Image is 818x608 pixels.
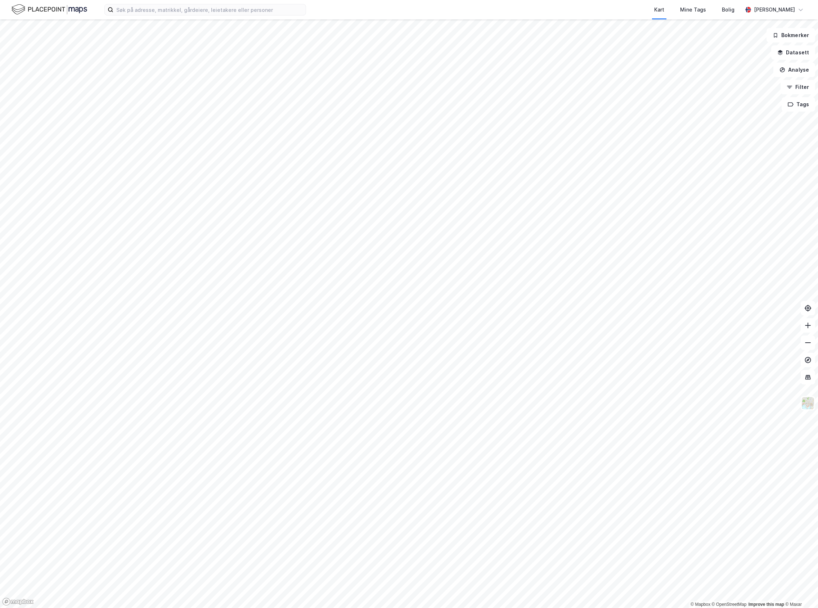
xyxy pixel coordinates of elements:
a: OpenStreetMap [712,602,747,607]
button: Datasett [771,45,815,60]
div: [PERSON_NAME] [754,5,795,14]
div: Kontrollprogram for chat [782,573,818,608]
input: Søk på adresse, matrikkel, gårdeiere, leietakere eller personer [113,4,306,15]
a: Improve this map [749,602,784,607]
div: Kart [654,5,664,14]
iframe: Chat Widget [782,573,818,608]
img: Z [801,396,815,410]
a: Mapbox [691,602,710,607]
button: Tags [782,97,815,112]
button: Filter [781,80,815,94]
a: Mapbox homepage [2,598,34,606]
img: logo.f888ab2527a4732fd821a326f86c7f29.svg [12,3,87,16]
div: Mine Tags [680,5,706,14]
div: Bolig [722,5,734,14]
button: Bokmerker [767,28,815,42]
button: Analyse [773,63,815,77]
